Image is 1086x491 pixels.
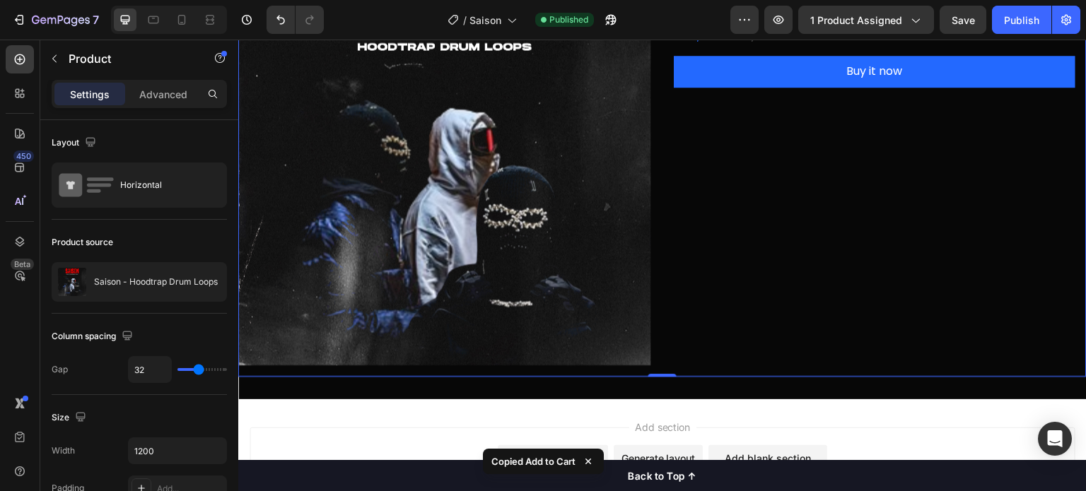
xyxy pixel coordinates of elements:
input: Auto [129,357,171,382]
p: Copied Add to Cart [491,454,576,468]
button: Publish [992,6,1051,34]
button: Save [940,6,986,34]
p: 7 [93,11,99,28]
img: product feature img [58,268,86,296]
button: 1 product assigned [798,6,934,34]
span: Saison [469,13,501,28]
div: Generate layout [383,411,457,426]
div: Publish [1004,13,1039,28]
span: Add section [391,380,458,395]
p: Product [69,50,189,67]
div: Choose templates [272,411,358,426]
span: 1 product assigned [810,13,902,28]
div: Horizontal [120,169,206,201]
iframe: Design area [238,40,1086,491]
div: Gap [52,363,68,376]
div: Back to Top ↑ [390,429,459,444]
div: Layout [52,134,99,153]
button: 7 [6,6,105,34]
div: Open Intercom Messenger [1038,422,1072,456]
p: Saison - Hoodtrap Drum Loops [94,277,218,287]
div: Column spacing [52,327,136,346]
div: Undo/Redo [267,6,324,34]
p: Settings [70,87,110,102]
div: Width [52,444,75,457]
div: Product source [52,236,113,249]
span: Save [952,14,975,26]
div: 450 [13,150,34,162]
div: Size [52,408,89,427]
input: Auto [129,438,226,463]
div: Beta [11,259,34,270]
span: / [463,13,467,28]
p: Advanced [139,87,187,102]
div: Add blank section [486,411,573,426]
span: Published [549,13,588,26]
